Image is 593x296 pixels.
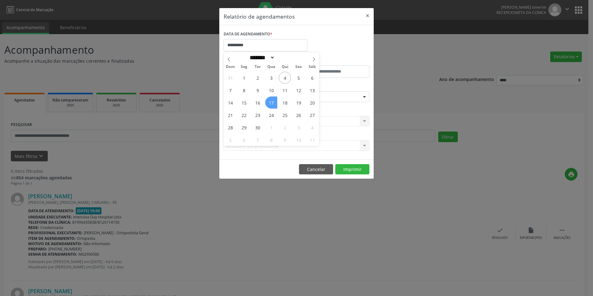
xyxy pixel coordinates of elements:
[292,84,305,96] span: Setembro 12, 2025
[306,134,318,146] span: Outubro 11, 2025
[265,96,277,109] span: Setembro 17, 2025
[299,164,333,175] button: Cancelar
[224,134,236,146] span: Outubro 5, 2025
[306,121,318,133] span: Outubro 4, 2025
[292,72,305,84] span: Setembro 5, 2025
[252,134,264,146] span: Outubro 7, 2025
[224,72,236,84] span: Agosto 31, 2025
[224,84,236,96] span: Setembro 7, 2025
[292,134,305,146] span: Outubro 10, 2025
[279,84,291,96] span: Setembro 11, 2025
[279,96,291,109] span: Setembro 18, 2025
[224,12,295,20] h5: Relatório de agendamentos
[292,96,305,109] span: Setembro 19, 2025
[279,72,291,84] span: Setembro 4, 2025
[252,84,264,96] span: Setembro 9, 2025
[335,164,369,175] button: Imprimir
[265,72,277,84] span: Setembro 3, 2025
[224,29,272,39] label: DATA DE AGENDAMENTO
[292,121,305,133] span: Outubro 3, 2025
[238,96,250,109] span: Setembro 15, 2025
[224,96,236,109] span: Setembro 14, 2025
[306,109,318,121] span: Setembro 27, 2025
[252,96,264,109] span: Setembro 16, 2025
[292,65,305,69] span: Sex
[265,109,277,121] span: Setembro 24, 2025
[279,121,291,133] span: Outubro 2, 2025
[238,109,250,121] span: Setembro 22, 2025
[265,65,278,69] span: Qua
[275,54,295,61] input: Year
[252,109,264,121] span: Setembro 23, 2025
[305,65,319,69] span: Sáb
[306,84,318,96] span: Setembro 13, 2025
[252,72,264,84] span: Setembro 2, 2025
[251,65,265,69] span: Ter
[298,56,369,65] label: ATÉ
[306,72,318,84] span: Setembro 6, 2025
[224,65,237,69] span: Dom
[247,54,275,61] select: Month
[265,84,277,96] span: Setembro 10, 2025
[265,134,277,146] span: Outubro 8, 2025
[224,109,236,121] span: Setembro 21, 2025
[292,109,305,121] span: Setembro 26, 2025
[278,65,292,69] span: Qui
[265,121,277,133] span: Outubro 1, 2025
[306,96,318,109] span: Setembro 20, 2025
[238,84,250,96] span: Setembro 8, 2025
[238,121,250,133] span: Setembro 29, 2025
[224,121,236,133] span: Setembro 28, 2025
[238,72,250,84] span: Setembro 1, 2025
[279,109,291,121] span: Setembro 25, 2025
[237,65,251,69] span: Seg
[279,134,291,146] span: Outubro 9, 2025
[252,121,264,133] span: Setembro 30, 2025
[361,8,374,23] button: Close
[238,134,250,146] span: Outubro 6, 2025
